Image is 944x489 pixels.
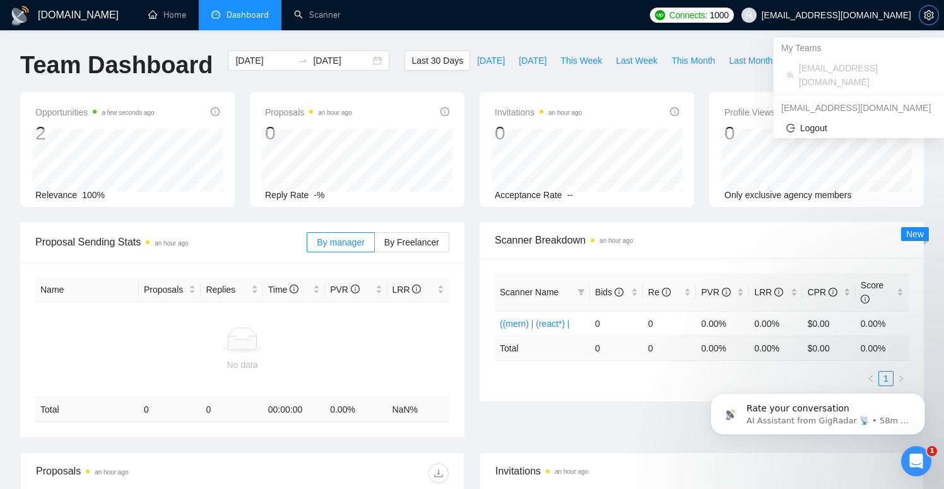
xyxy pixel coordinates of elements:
img: logo [10,6,30,26]
div: 0 [724,121,823,145]
span: download [429,468,448,478]
span: Last Month [729,54,772,68]
span: Time [268,285,298,295]
span: info-circle [662,288,671,297]
span: PVR [330,285,360,295]
td: 0 [590,311,643,336]
span: Relevance [35,190,77,200]
a: ((mern) | (react*) | [500,319,570,329]
div: 0 [265,121,352,145]
span: Last Week [616,54,658,68]
th: Replies [201,278,263,302]
span: info-circle [211,107,220,116]
td: 0.00 % [696,336,749,360]
td: Total [495,336,590,360]
span: -% [314,190,324,200]
td: 0.00% [856,311,909,336]
span: info-circle [829,288,837,297]
span: info-circle [290,285,298,293]
span: Scanner Breakdown [495,232,909,248]
button: [DATE] [512,50,553,71]
time: an hour ago [599,237,633,244]
span: Bids [595,287,623,297]
td: 00:00:00 [263,398,325,422]
button: download [428,463,449,483]
span: Profile Views [724,105,823,120]
div: No data [40,358,444,372]
span: -- [567,190,573,200]
a: homeHome [148,9,186,20]
span: info-circle [774,288,783,297]
img: upwork-logo.png [655,10,665,20]
iframe: Intercom live chat [901,446,931,476]
td: Total [35,398,139,422]
td: $0.00 [803,311,856,336]
span: Replies [206,283,248,297]
td: 0 [590,336,643,360]
time: a few seconds ago [102,109,154,116]
span: Opportunities [35,105,155,120]
iframe: Intercom notifications message [692,367,944,455]
span: info-circle [351,285,360,293]
span: PVR [701,287,731,297]
span: Proposals [265,105,352,120]
span: info-circle [440,107,449,116]
span: setting [919,10,938,20]
td: 0 [643,336,696,360]
span: filter [575,283,587,302]
button: This Week [553,50,609,71]
button: This Month [664,50,722,71]
button: Last Month [722,50,779,71]
span: This Month [671,54,715,68]
a: setting [919,10,939,20]
div: Proposals [36,463,242,483]
th: Name [35,278,139,302]
span: [DATE] [519,54,546,68]
span: Acceptance Rate [495,190,562,200]
time: an hour ago [318,109,351,116]
time: an hour ago [548,109,582,116]
td: 0.00 % [749,336,802,360]
span: logout [786,124,795,133]
span: Invitations [495,105,582,120]
button: setting [919,5,939,25]
span: dashboard [211,10,220,19]
span: info-circle [670,107,679,116]
time: an hour ago [155,240,188,247]
span: This Week [560,54,602,68]
span: LRR [754,287,783,297]
span: info-circle [412,285,421,293]
span: Re [648,287,671,297]
span: [EMAIL_ADDRESS][DOMAIN_NAME] [799,61,931,89]
span: LRR [392,285,422,295]
span: Logout [786,121,931,135]
span: filter [577,288,585,296]
span: Score [861,280,884,304]
span: info-circle [861,295,870,303]
span: Only exclusive agency members [724,190,852,200]
span: Connects: [669,8,707,22]
span: Reply Rate [265,190,309,200]
td: 0.00 % [325,398,387,422]
td: 0.00% [749,311,802,336]
td: 0 [643,311,696,336]
span: team [786,71,794,79]
button: Last 30 Days [404,50,470,71]
td: $ 0.00 [803,336,856,360]
span: 1000 [710,8,729,22]
span: Dashboard [227,9,269,20]
div: irfanakram825@gmail.com [774,98,944,118]
th: Proposals [139,278,201,302]
td: 0.00 % [856,336,909,360]
td: 0.00% [696,311,749,336]
button: Last Week [609,50,664,71]
h1: Team Dashboard [20,50,213,80]
span: info-circle [722,288,731,297]
span: to [298,56,308,66]
td: NaN % [387,398,449,422]
div: 2 [35,121,155,145]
